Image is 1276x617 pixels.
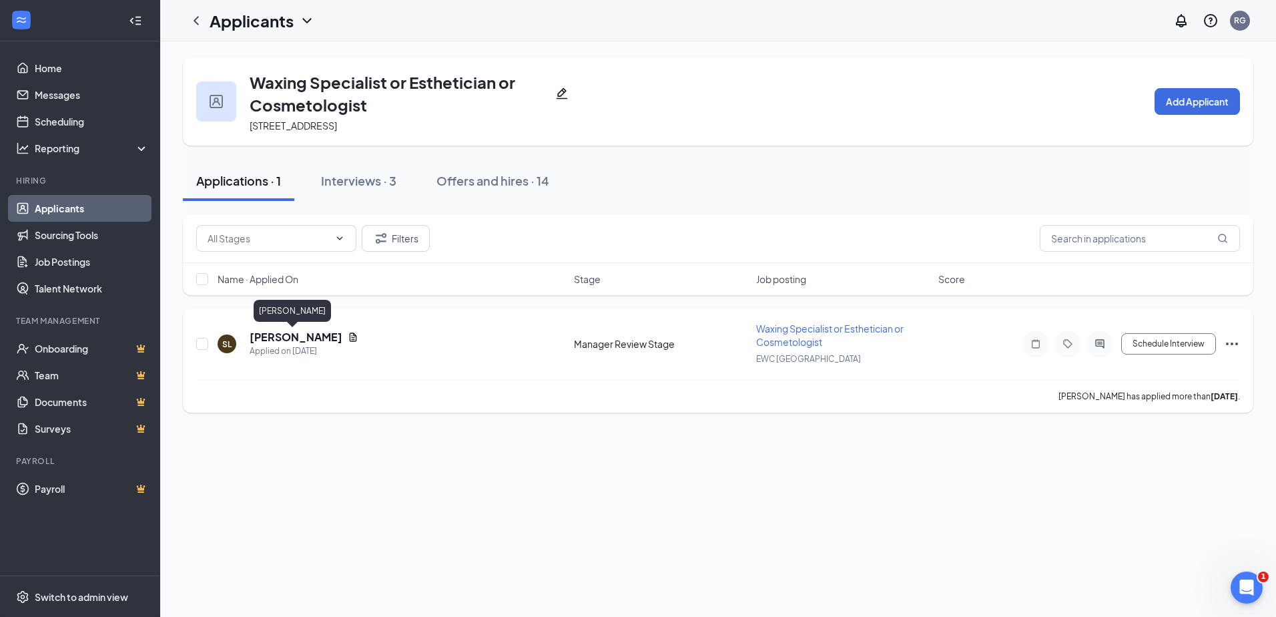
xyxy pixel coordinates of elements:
div: RG [1234,15,1246,26]
svg: Document [348,332,358,343]
div: Manager Review Stage [574,337,748,351]
svg: WorkstreamLogo [15,13,28,27]
a: Scheduling [35,108,149,135]
a: Messages [35,81,149,108]
a: DocumentsCrown [35,389,149,415]
svg: Note [1028,339,1044,349]
a: Home [35,55,149,81]
div: [PERSON_NAME] [254,300,331,322]
h3: Waxing Specialist or Esthetician or Cosmetologist [250,71,550,116]
a: SurveysCrown [35,415,149,442]
svg: ChevronLeft [188,13,204,29]
input: All Stages [208,231,329,246]
button: Filter Filters [362,225,430,252]
svg: Analysis [16,142,29,155]
a: Job Postings [35,248,149,275]
div: Interviews · 3 [321,172,396,189]
button: Add Applicant [1155,88,1240,115]
svg: Pencil [555,87,569,100]
svg: ChevronDown [299,13,315,29]
svg: QuestionInfo [1203,13,1219,29]
div: Switch to admin view [35,590,128,604]
div: Payroll [16,455,146,467]
a: PayrollCrown [35,475,149,502]
a: Talent Network [35,275,149,302]
span: 1 [1258,572,1269,582]
span: Name · Applied On [218,272,298,286]
iframe: Intercom live chat [1231,572,1263,604]
svg: Ellipses [1224,336,1240,352]
div: Applied on [DATE] [250,345,358,358]
span: EWC [GEOGRAPHIC_DATA] [756,354,861,364]
div: Team Management [16,315,146,327]
a: Sourcing Tools [35,222,149,248]
span: Stage [574,272,601,286]
div: Hiring [16,175,146,186]
a: TeamCrown [35,362,149,389]
b: [DATE] [1211,391,1238,401]
svg: Collapse [129,14,142,27]
span: Job posting [756,272,806,286]
span: Waxing Specialist or Esthetician or Cosmetologist [756,323,904,348]
button: Schedule Interview [1121,333,1216,355]
svg: Tag [1060,339,1076,349]
svg: ActiveChat [1092,339,1108,349]
div: Reporting [35,142,149,155]
span: [STREET_ADDRESS] [250,120,337,132]
img: user icon [210,95,223,108]
div: Applications · 1 [196,172,281,189]
h5: [PERSON_NAME] [250,330,342,345]
svg: Settings [16,590,29,604]
svg: Notifications [1173,13,1189,29]
a: Applicants [35,195,149,222]
div: SL [222,339,232,350]
div: Offers and hires · 14 [436,172,549,189]
span: Score [938,272,965,286]
p: [PERSON_NAME] has applied more than . [1058,391,1240,402]
svg: MagnifyingGlass [1217,233,1228,244]
svg: Filter [373,230,389,246]
a: OnboardingCrown [35,335,149,362]
svg: ChevronDown [334,233,345,244]
input: Search in applications [1040,225,1240,252]
h1: Applicants [210,9,294,32]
